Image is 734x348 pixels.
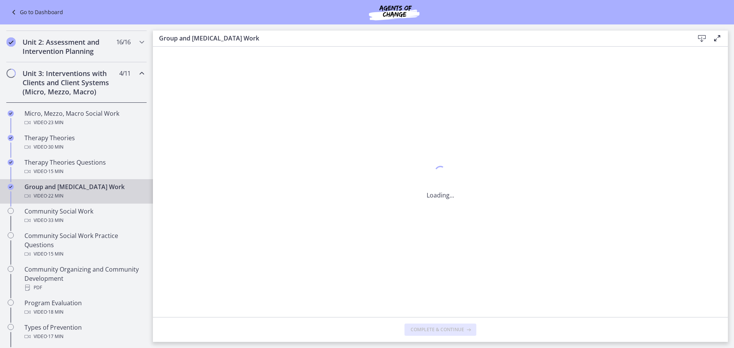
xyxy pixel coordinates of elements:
[404,324,476,336] button: Complete & continue
[24,118,144,127] div: Video
[9,8,63,17] a: Go to Dashboard
[348,3,440,21] img: Agents of Change
[24,158,144,176] div: Therapy Theories Questions
[24,298,144,317] div: Program Evaluation
[427,191,454,200] p: Loading...
[159,34,682,43] h3: Group and [MEDICAL_DATA] Work
[24,283,144,292] div: PDF
[427,164,454,181] div: 1
[24,265,144,292] div: Community Organizing and Community Development
[47,332,63,341] span: · 17 min
[8,135,14,141] i: Completed
[116,37,130,47] span: 16 / 16
[24,142,144,152] div: Video
[47,216,63,225] span: · 33 min
[24,332,144,341] div: Video
[24,308,144,317] div: Video
[24,133,144,152] div: Therapy Theories
[24,109,144,127] div: Micro, Mezzo, Macro Social Work
[47,142,63,152] span: · 30 min
[119,69,130,78] span: 4 / 11
[24,182,144,201] div: Group and [MEDICAL_DATA] Work
[24,191,144,201] div: Video
[47,249,63,259] span: · 15 min
[24,167,144,176] div: Video
[24,249,144,259] div: Video
[47,167,63,176] span: · 15 min
[6,37,16,47] i: Completed
[47,118,63,127] span: · 23 min
[8,110,14,117] i: Completed
[24,216,144,225] div: Video
[47,191,63,201] span: · 22 min
[47,308,63,317] span: · 18 min
[24,207,144,225] div: Community Social Work
[8,184,14,190] i: Completed
[24,231,144,259] div: Community Social Work Practice Questions
[411,327,464,333] span: Complete & continue
[23,69,116,96] h2: Unit 3: Interventions with Clients and Client Systems (Micro, Mezzo, Macro)
[8,159,14,165] i: Completed
[23,37,116,56] h2: Unit 2: Assessment and Intervention Planning
[24,323,144,341] div: Types of Prevention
